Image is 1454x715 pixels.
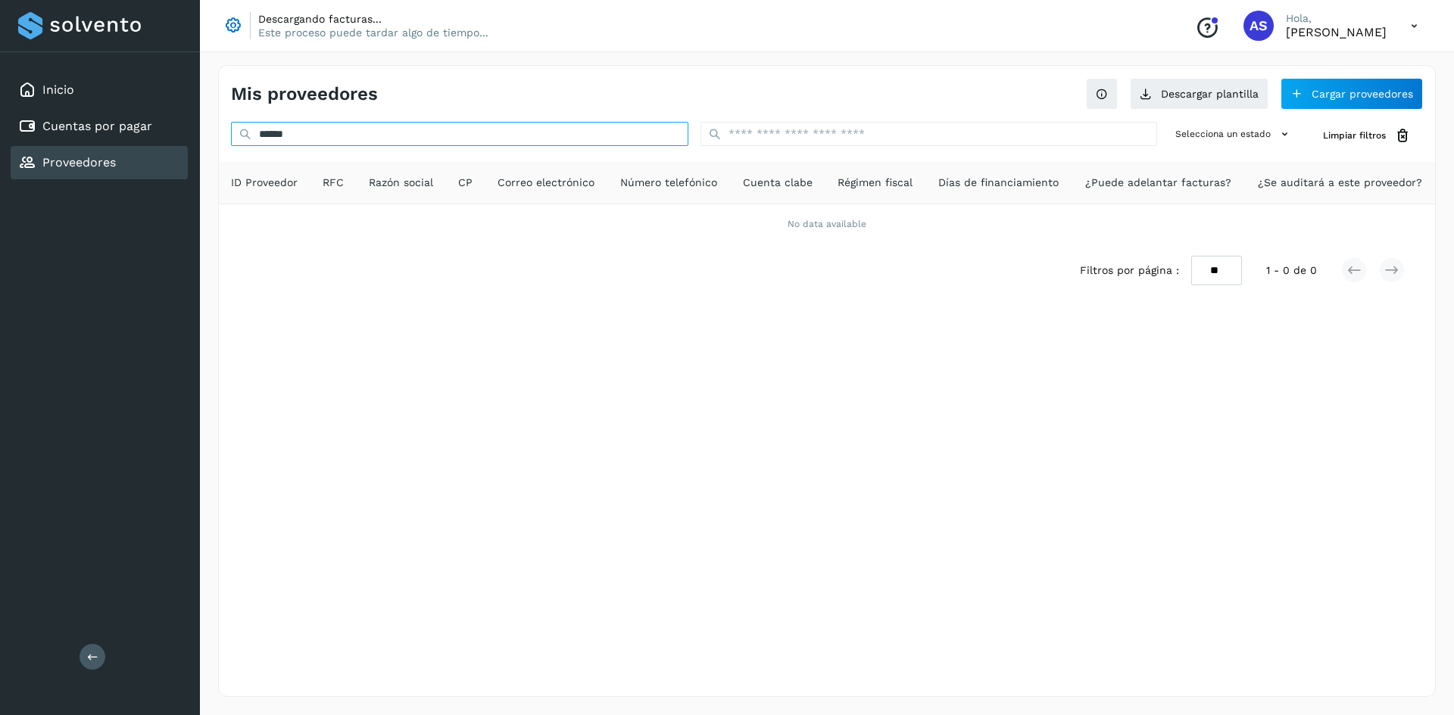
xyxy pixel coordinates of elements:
[11,110,188,143] div: Cuentas por pagar
[938,175,1059,191] span: Días de financiamiento
[743,175,813,191] span: Cuenta clabe
[323,175,344,191] span: RFC
[1323,129,1386,142] span: Limpiar filtros
[1130,78,1268,110] button: Descargar plantilla
[231,83,378,105] h4: Mis proveedores
[1311,122,1423,150] button: Limpiar filtros
[42,155,116,169] a: Proveedores
[1286,12,1387,25] p: Hola,
[1169,122,1299,147] button: Selecciona un estado
[838,175,913,191] span: Régimen fiscal
[258,26,488,39] p: Este proceso puede tardar algo de tiempo...
[369,175,433,191] span: Razón social
[11,73,188,107] div: Inicio
[258,12,488,26] p: Descargando facturas...
[1286,25,1387,39] p: Antonio Soto Torres
[498,175,594,191] span: Correo electrónico
[1281,78,1423,110] button: Cargar proveedores
[42,119,152,133] a: Cuentas por pagar
[1266,263,1317,278] span: 1 - 0 de 0
[11,146,188,179] div: Proveedores
[231,175,298,191] span: ID Proveedor
[1258,175,1422,191] span: ¿Se auditará a este proveedor?
[42,82,74,97] a: Inicio
[219,204,1435,244] td: No data available
[1080,263,1179,278] span: Filtros por página :
[620,175,717,191] span: Número telefónico
[458,175,473,191] span: CP
[1085,175,1231,191] span: ¿Puede adelantar facturas?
